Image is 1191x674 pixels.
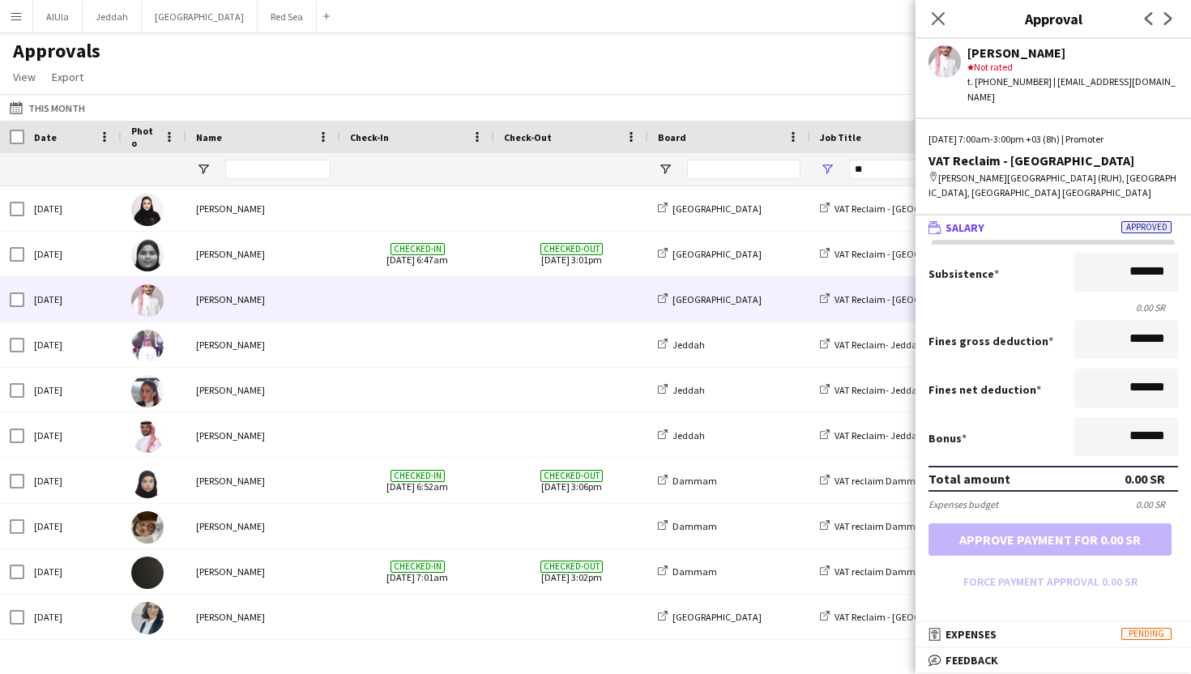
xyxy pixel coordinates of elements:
[820,565,930,578] a: VAT reclaim Dammam
[131,602,164,634] img: Ebtisam Alhunaini
[186,186,340,231] div: [PERSON_NAME]
[186,232,340,276] div: [PERSON_NAME]
[658,565,717,578] a: Dammam
[820,384,923,396] a: VAT Reclaim- Jeddah
[24,595,122,639] div: [DATE]
[350,459,485,503] span: [DATE] 6:52am
[916,8,1191,29] h3: Approval
[186,413,340,458] div: [PERSON_NAME]
[967,45,1178,60] div: [PERSON_NAME]
[835,293,981,305] span: VAT Reclaim - [GEOGRAPHIC_DATA]
[131,420,164,453] img: Ali Flaihan
[540,561,603,573] span: Checked-out
[391,243,445,255] span: Checked-in
[820,611,981,623] a: VAT Reclaim - [GEOGRAPHIC_DATA]
[350,131,389,143] span: Check-In
[24,277,122,322] div: [DATE]
[916,648,1191,672] mat-expansion-panel-header: Feedback
[131,125,157,149] span: Photo
[835,203,981,215] span: VAT Reclaim - [GEOGRAPHIC_DATA]
[672,293,762,305] span: [GEOGRAPHIC_DATA]
[225,160,331,179] input: Name Filter Input
[1121,221,1172,233] span: Approved
[391,470,445,482] span: Checked-in
[672,475,717,487] span: Dammam
[196,131,222,143] span: Name
[504,459,638,503] span: [DATE] 3:06pm
[1136,498,1178,510] div: 0.00 SR
[820,131,861,143] span: Job Title
[928,267,999,281] label: Subsistence
[820,203,981,215] a: VAT Reclaim - [GEOGRAPHIC_DATA]
[658,162,672,177] button: Open Filter Menu
[928,334,1053,348] label: Fines gross deduction
[540,243,603,255] span: Checked-out
[391,561,445,573] span: Checked-in
[131,194,164,226] img: Khawater Albarrak
[6,66,42,87] a: View
[52,70,83,84] span: Export
[835,475,930,487] span: VAT reclaim Dammam
[131,557,164,589] img: Ibrahim Buobaid
[928,132,1178,147] div: [DATE] 7:00am-3:00pm +03 (8h) | Promoter
[186,549,340,594] div: [PERSON_NAME]
[24,459,122,503] div: [DATE]
[186,322,340,367] div: [PERSON_NAME]
[928,301,1178,314] div: 0.00 SR
[658,131,686,143] span: Board
[928,498,998,510] div: Expenses budget
[946,653,998,668] span: Feedback
[658,520,717,532] a: Dammam
[946,627,997,642] span: Expenses
[658,611,762,623] a: [GEOGRAPHIC_DATA]
[672,565,717,578] span: Dammam
[504,131,552,143] span: Check-Out
[13,70,36,84] span: View
[820,475,930,487] a: VAT reclaim Dammam
[835,384,923,396] span: VAT Reclaim- Jeddah
[928,382,1041,397] label: Fines net deduction
[24,368,122,412] div: [DATE]
[24,232,122,276] div: [DATE]
[916,622,1191,646] mat-expansion-panel-header: ExpensesPending
[186,459,340,503] div: [PERSON_NAME]
[45,66,90,87] a: Export
[131,375,164,407] img: Amaal Abualola
[24,322,122,367] div: [DATE]
[820,162,835,177] button: Open Filter Menu
[540,470,603,482] span: Checked-out
[186,368,340,412] div: [PERSON_NAME]
[820,520,930,532] a: VAT reclaim Dammam
[186,277,340,322] div: [PERSON_NAME]
[33,1,83,32] button: AlUla
[672,611,762,623] span: [GEOGRAPHIC_DATA]
[196,162,211,177] button: Open Filter Menu
[131,284,164,317] img: Abdulmalik Alwarqan
[967,60,1178,75] div: Not rated
[849,160,963,179] input: Job Title Filter Input
[658,429,705,442] a: Jeddah
[928,153,1178,168] div: VAT Reclaim - [GEOGRAPHIC_DATA]
[658,339,705,351] a: Jeddah
[835,248,981,260] span: VAT Reclaim - [GEOGRAPHIC_DATA]
[820,339,923,351] a: VAT Reclaim- Jeddah
[658,384,705,396] a: Jeddah
[928,471,1010,487] div: Total amount
[24,549,122,594] div: [DATE]
[24,186,122,231] div: [DATE]
[928,431,967,446] label: Bonus
[24,413,122,458] div: [DATE]
[34,131,57,143] span: Date
[350,549,485,594] span: [DATE] 7:01am
[946,220,984,235] span: Salary
[967,75,1178,104] div: t. [PHONE_NUMBER] | [EMAIL_ADDRESS][DOMAIN_NAME]
[835,339,923,351] span: VAT Reclaim- Jeddah
[835,611,981,623] span: VAT Reclaim - [GEOGRAPHIC_DATA]
[687,160,800,179] input: Board Filter Input
[835,429,923,442] span: VAT Reclaim- Jeddah
[820,429,923,442] a: VAT Reclaim- Jeddah
[131,466,164,498] img: Reema Abdullah
[835,520,930,532] span: VAT reclaim Dammam
[672,429,705,442] span: Jeddah
[916,215,1191,240] mat-expansion-panel-header: SalaryApproved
